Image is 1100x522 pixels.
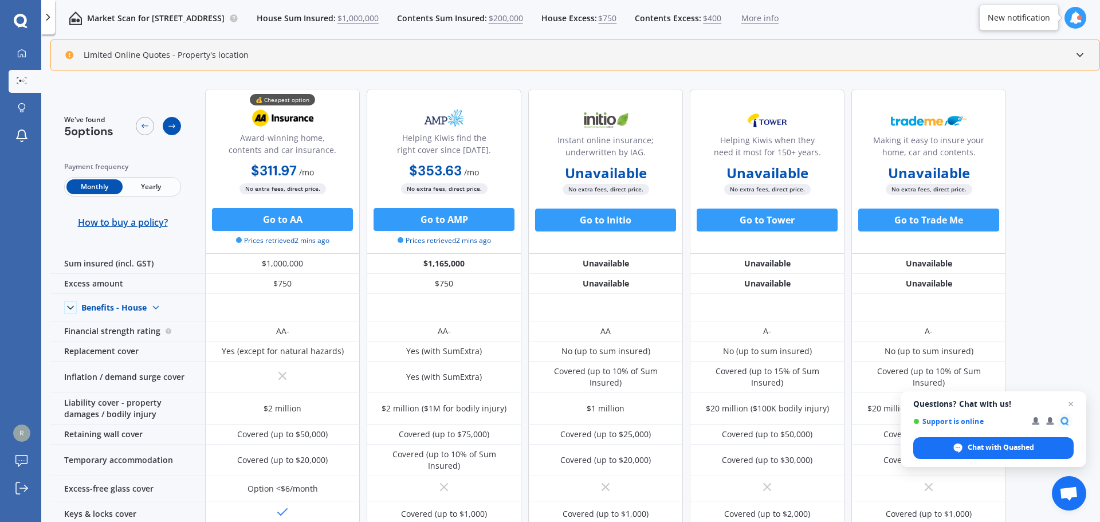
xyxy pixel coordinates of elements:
div: Payment frequency [64,161,181,172]
span: No extra fees, direct price. [724,184,811,195]
div: Helping Kiwis when they need it most for 150+ years. [700,134,835,163]
div: Covered (up to 10% of Sum Insured) [375,449,513,472]
button: Go to Tower [697,209,838,231]
span: No extra fees, direct price. [886,184,972,195]
span: House Excess: [541,13,597,24]
div: Sum insured (incl. GST) [50,254,205,274]
div: Covered (up to 15% of Sum Insured) [698,366,836,388]
b: $311.97 [251,162,297,179]
b: Unavailable [726,167,808,179]
div: New notification [988,12,1050,23]
div: Covered (up to $50,000) [722,429,812,440]
span: Questions? Chat with us! [913,399,1074,409]
div: Limited Online Quotes - Property's location [65,49,249,61]
div: Making it easy to insure your home, car and contents. [861,134,996,163]
div: Unavailable [690,274,844,294]
span: Prices retrieved 2 mins ago [398,236,491,246]
span: Monthly [66,179,123,194]
div: $20 million ($100K bodily injury) [706,403,829,414]
img: Trademe.webp [891,106,967,135]
div: Retaining wall cover [50,425,205,445]
div: Covered (up to $1,000) [886,508,972,520]
div: Temporary accommodation [50,445,205,476]
div: Open chat [1052,476,1086,511]
div: $750 [367,274,521,294]
img: AMP.webp [406,104,482,132]
div: Unavailable [528,254,683,274]
div: 💰 Cheapest option [250,94,315,105]
span: Close chat [1064,397,1078,411]
span: No extra fees, direct price. [239,183,326,194]
div: Covered (up to $75,000) [399,429,489,440]
span: Contents Sum Insured: [397,13,487,24]
span: House Sum Insured: [257,13,336,24]
span: How to buy a policy? [78,217,168,228]
div: Unavailable [690,254,844,274]
img: 0fa6c741e670a9d5b4ce52fed9bc8ee7 [13,425,30,442]
span: 5 options [64,124,113,139]
span: Prices retrieved 2 mins ago [236,236,329,246]
div: Instant online insurance; underwritten by IAG. [538,134,673,163]
span: / mo [464,167,479,178]
div: Covered (up to $25,000) [883,454,974,466]
div: A- [925,325,933,337]
p: Market Scan for [STREET_ADDRESS] [87,13,225,24]
b: Unavailable [888,167,970,179]
div: Covered (up to $30,000) [722,454,812,466]
span: $200,000 [489,13,523,24]
span: $1,000,000 [337,13,379,24]
div: Covered (up to $20,000) [560,454,651,466]
div: Replacement cover [50,342,205,362]
b: Unavailable [565,167,647,179]
div: AA [600,325,611,337]
img: Initio.webp [568,106,643,135]
span: Chat with Quashed [968,442,1034,453]
div: A- [763,325,771,337]
span: $750 [598,13,616,24]
div: Covered (up to 10% of Sum Insured) [537,366,674,388]
span: / mo [299,167,314,178]
button: Go to AA [212,208,353,231]
div: Unavailable [528,274,683,294]
div: No (up to sum insured) [561,346,650,357]
span: $400 [703,13,721,24]
img: Tower.webp [729,106,805,135]
div: Yes (with SumExtra) [406,346,482,357]
span: No extra fees, direct price. [401,183,488,194]
div: Excess amount [50,274,205,294]
span: More info [741,13,779,24]
div: Chat with Quashed [913,437,1074,459]
button: Go to Initio [535,209,676,231]
span: We've found [64,115,113,125]
div: Covered (up to $2,000) [724,508,810,520]
b: $353.63 [409,162,462,179]
div: No (up to sum insured) [723,346,812,357]
button: Go to AMP [374,208,514,231]
img: Benefit content down [147,299,165,317]
div: Covered (up to $20,000) [237,454,328,466]
div: Option <$6/month [247,483,318,494]
div: $750 [205,274,360,294]
div: AA- [438,325,451,337]
div: Unavailable [851,274,1006,294]
div: Inflation / demand surge cover [50,362,205,393]
div: AA- [276,325,289,337]
div: Covered (up to $50,000) [237,429,328,440]
span: Support is online [913,417,1024,426]
div: Covered (up to $25,000) [560,429,651,440]
span: Contents Excess: [635,13,701,24]
div: Covered (up to $1,000) [401,508,487,520]
img: AA.webp [245,104,320,132]
div: Financial strength rating [50,321,205,342]
div: Unavailable [851,254,1006,274]
div: Helping Kiwis find the right cover since [DATE]. [376,132,512,160]
div: Excess-free glass cover [50,476,205,501]
div: Covered (up to $25,000) [883,429,974,440]
div: Covered (up to 10% of Sum Insured) [860,366,997,388]
div: Liability cover - property damages / bodily injury [50,393,205,425]
div: Benefits - House [81,303,147,313]
button: Go to Trade Me [858,209,999,231]
span: Yearly [123,179,179,194]
div: $2 million ($1M for bodily injury) [382,403,506,414]
div: Yes (except for natural hazards) [222,346,344,357]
